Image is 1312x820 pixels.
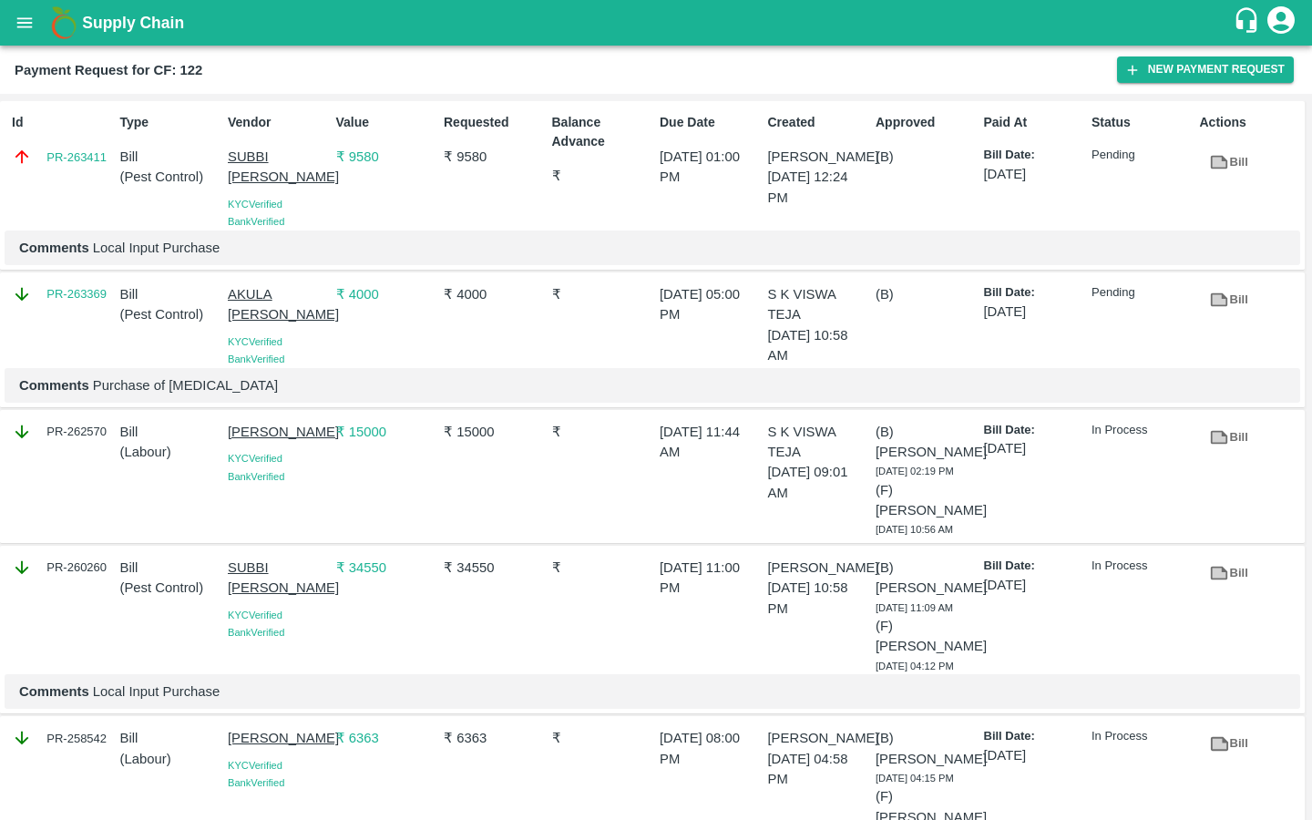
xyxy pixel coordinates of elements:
[228,147,328,188] p: SUBBI [PERSON_NAME]
[984,164,1084,184] p: [DATE]
[120,442,220,462] p: ( Labour )
[228,199,282,210] span: KYC Verified
[768,728,868,748] p: [PERSON_NAME]
[660,147,760,188] p: [DATE] 01:00 PM
[46,5,82,41] img: logo
[228,728,328,748] p: [PERSON_NAME]
[1092,422,1192,439] p: In Process
[984,422,1084,439] p: Bill Date:
[228,453,282,464] span: KYC Verified
[15,63,202,77] b: Payment Request for CF: 122
[444,113,544,132] p: Requested
[228,336,282,347] span: KYC Verified
[228,354,284,364] span: Bank Verified
[984,113,1084,132] p: Paid At
[984,558,1084,575] p: Bill Date:
[660,284,760,325] p: [DATE] 05:00 PM
[336,728,436,748] p: ₹ 6363
[82,14,184,32] b: Supply Chain
[12,422,112,442] div: PR-262570
[1092,728,1192,745] p: In Process
[876,524,953,535] span: [DATE] 10:56 AM
[876,284,976,304] p: (B)
[336,422,436,442] p: ₹ 15000
[228,113,328,132] p: Vendor
[444,284,544,304] p: ₹ 4000
[444,728,544,748] p: ₹ 6363
[768,113,868,132] p: Created
[228,284,328,325] p: AKULA [PERSON_NAME]
[444,558,544,578] p: ₹ 34550
[228,471,284,482] span: Bank Verified
[120,167,220,187] p: ( Pest Control )
[768,284,868,325] p: S K VISWA TEJA
[984,745,1084,765] p: [DATE]
[19,238,1286,258] p: Local Input Purchase
[984,147,1084,164] p: Bill Date:
[120,558,220,578] p: Bill
[19,241,89,255] b: Comments
[552,728,652,748] p: ₹
[19,682,1286,702] p: Local Input Purchase
[984,284,1084,302] p: Bill Date:
[552,284,652,304] p: ₹
[552,558,652,578] p: ₹
[768,167,868,208] p: [DATE] 12:24 PM
[876,728,976,769] p: (B) [PERSON_NAME]
[120,304,220,324] p: ( Pest Control )
[876,558,976,599] p: (B) [PERSON_NAME]
[12,728,112,748] div: PR-258542
[1200,284,1258,316] a: Bill
[120,749,220,769] p: ( Labour )
[660,113,760,132] p: Due Date
[984,575,1084,595] p: [DATE]
[120,728,220,748] p: Bill
[1265,4,1297,42] div: account of current user
[12,558,112,578] div: PR-260260
[444,422,544,442] p: ₹ 15000
[1200,558,1258,589] a: Bill
[228,610,282,620] span: KYC Verified
[552,113,652,151] p: Balance Advance
[876,773,954,784] span: [DATE] 04:15 PM
[984,438,1084,458] p: [DATE]
[768,749,868,790] p: [DATE] 04:58 PM
[660,728,760,769] p: [DATE] 08:00 PM
[120,578,220,598] p: ( Pest Control )
[228,422,328,442] p: [PERSON_NAME]
[1233,6,1265,39] div: customer-support
[1200,147,1258,179] a: Bill
[1092,113,1192,132] p: Status
[4,2,46,44] button: open drawer
[876,661,954,671] span: [DATE] 04:12 PM
[984,302,1084,322] p: [DATE]
[120,422,220,442] p: Bill
[336,284,436,304] p: ₹ 4000
[12,113,112,132] p: Id
[768,422,868,463] p: S K VISWA TEJA
[228,760,282,771] span: KYC Verified
[1117,56,1294,83] button: New Payment Request
[444,147,544,167] p: ₹ 9580
[228,627,284,638] span: Bank Verified
[876,113,976,132] p: Approved
[768,578,868,619] p: [DATE] 10:58 PM
[82,10,1233,36] a: Supply Chain
[46,285,107,303] a: PR-263369
[876,422,976,463] p: (B) [PERSON_NAME]
[1092,147,1192,164] p: Pending
[876,616,976,657] p: (F) [PERSON_NAME]
[660,558,760,599] p: [DATE] 11:00 PM
[876,147,976,167] p: (B)
[336,558,436,578] p: ₹ 34550
[19,378,89,393] b: Comments
[120,147,220,167] p: Bill
[876,466,954,477] span: [DATE] 02:19 PM
[336,113,436,132] p: Value
[46,149,107,167] a: PR-263411
[19,375,1286,395] p: Purchase of [MEDICAL_DATA]
[876,480,976,521] p: (F) [PERSON_NAME]
[120,113,220,132] p: Type
[768,325,868,366] p: [DATE] 10:58 AM
[228,777,284,788] span: Bank Verified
